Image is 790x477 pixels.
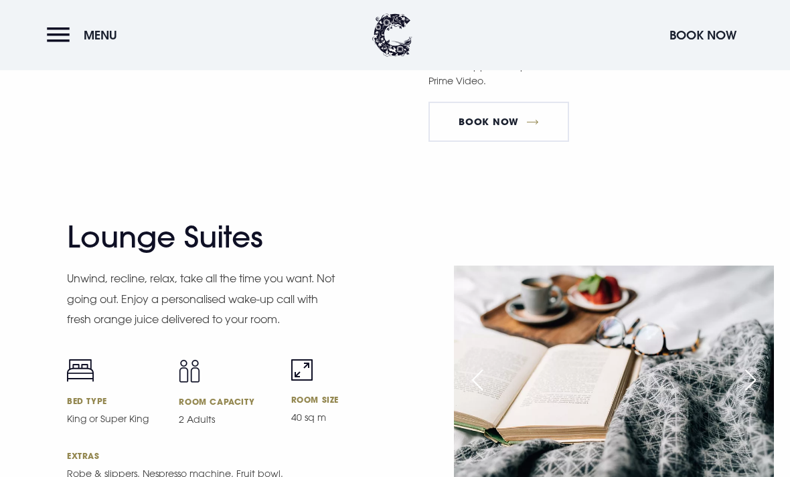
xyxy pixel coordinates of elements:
[291,394,387,405] h6: Room Size
[67,395,163,406] h6: Bed Type
[663,21,743,50] button: Book Now
[461,365,494,395] div: Previous slide
[67,268,341,329] p: Unwind, recline, relax, take all the time you want. Not going out. Enjoy a personalised wake-up c...
[67,359,94,382] img: Bed icon
[291,410,387,425] p: 40 sq m
[67,411,163,426] p: King or Super King
[84,27,117,43] span: Menu
[67,219,328,255] h2: Lounge Suites
[179,359,200,383] img: Capacity icon
[372,13,412,57] img: Clandeboye Lodge
[179,396,274,407] h6: Room Capacity
[47,21,124,50] button: Menu
[291,359,313,381] img: Room size icon
[179,412,274,427] p: 2 Adults
[428,102,569,142] a: BOOK NOW
[67,450,387,461] h6: Extras
[428,59,703,88] p: Robe & slippers. Nespresso machine. Fruit bowl. Netflix and Prime Video.
[734,365,767,395] div: Next slide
